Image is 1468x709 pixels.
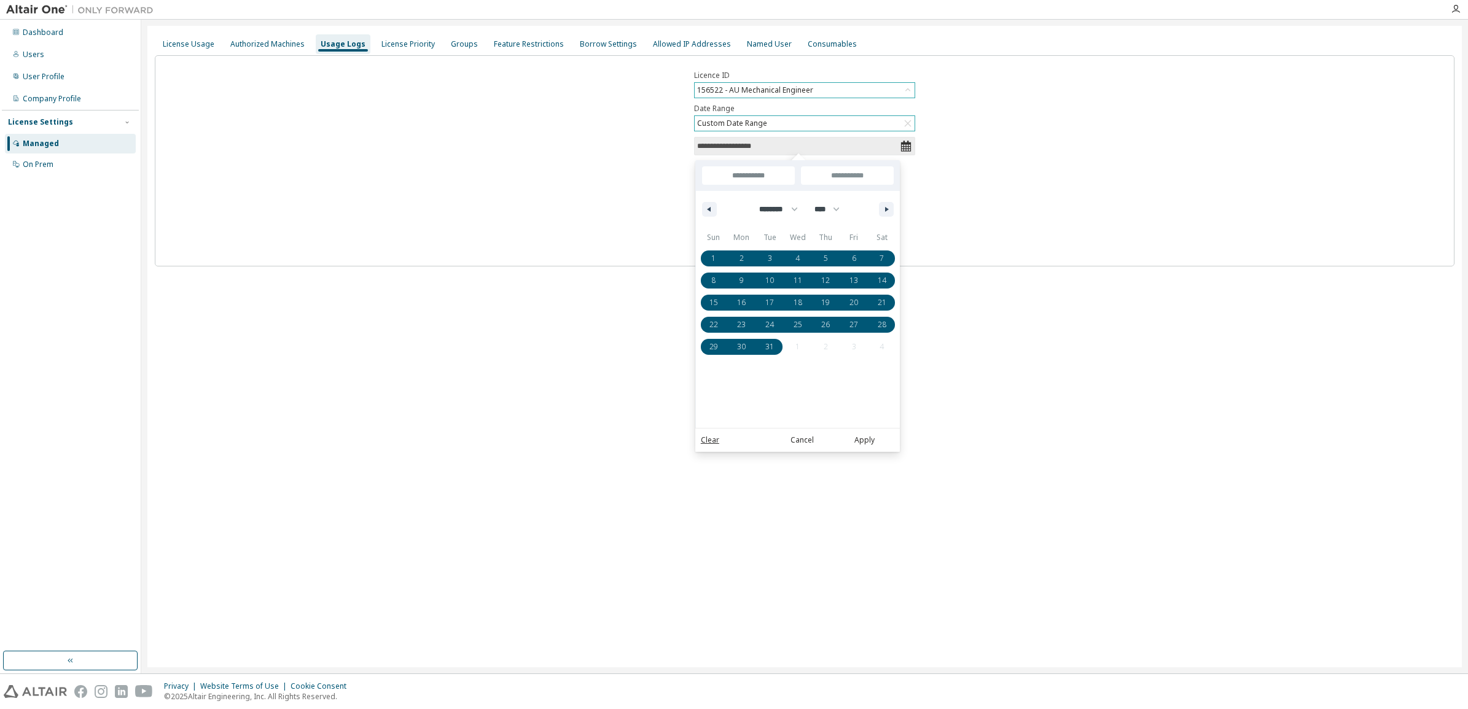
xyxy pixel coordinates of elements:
[812,269,840,292] button: 12
[74,685,87,698] img: facebook.svg
[291,681,354,691] div: Cookie Consent
[812,228,840,247] span: Thu
[164,681,200,691] div: Privacy
[821,269,830,292] span: 12
[795,247,800,269] span: 4
[868,314,896,336] button: 28
[200,681,291,691] div: Website Terms of Use
[765,336,774,358] span: 31
[695,160,708,181] span: [DATE]
[768,247,772,269] span: 3
[115,685,128,698] img: linkedin.svg
[880,247,884,269] span: 7
[700,336,728,358] button: 29
[321,39,365,49] div: Usage Logs
[695,83,915,98] div: 156522 - AU Mechanical Engineer
[700,269,728,292] button: 8
[878,269,886,292] span: 14
[794,269,802,292] span: 11
[840,247,868,269] button: 6
[812,247,840,269] button: 5
[727,247,755,269] button: 2
[868,269,896,292] button: 14
[23,50,44,60] div: Users
[840,292,868,314] button: 20
[711,269,716,292] span: 8
[765,314,774,336] span: 24
[727,269,755,292] button: 9
[700,247,728,269] button: 1
[784,292,812,314] button: 18
[784,247,812,269] button: 4
[840,269,868,292] button: 13
[709,336,718,358] span: 29
[755,247,784,269] button: 3
[812,314,840,336] button: 26
[23,139,59,149] div: Managed
[700,228,728,247] span: Sun
[868,292,896,314] button: 21
[824,247,828,269] span: 5
[381,39,435,49] div: License Priority
[695,117,769,130] div: Custom Date Range
[700,292,728,314] button: 15
[868,228,896,247] span: Sat
[840,228,868,247] span: Fri
[755,269,784,292] button: 10
[695,234,708,266] span: Last Week
[755,314,784,336] button: 24
[23,28,63,37] div: Dashboard
[701,434,719,446] a: Clear
[695,202,708,234] span: This Week
[737,292,746,314] span: 16
[737,314,746,336] span: 23
[4,685,67,698] img: altair_logo.svg
[711,247,716,269] span: 1
[794,292,802,314] span: 18
[747,39,792,49] div: Named User
[784,269,812,292] button: 11
[878,292,886,314] span: 21
[740,269,744,292] span: 9
[23,160,53,169] div: On Prem
[694,104,915,114] label: Date Range
[849,314,858,336] span: 27
[784,314,812,336] button: 25
[737,336,746,358] span: 30
[794,314,802,336] span: 25
[8,117,73,127] div: License Settings
[163,39,214,49] div: License Usage
[135,685,153,698] img: youtube.svg
[580,39,637,49] div: Borrow Settings
[709,292,718,314] span: 15
[755,292,784,314] button: 17
[230,39,305,49] div: Authorized Machines
[849,292,858,314] span: 20
[695,181,708,202] span: [DATE]
[840,314,868,336] button: 27
[695,116,915,131] div: Custom Date Range
[695,83,815,97] div: 156522 - AU Mechanical Engineer
[164,691,354,702] p: © 2025 Altair Engineering, Inc. All Rights Reserved.
[494,39,564,49] div: Feature Restrictions
[773,434,832,446] button: Cancel
[23,94,81,104] div: Company Profile
[835,434,894,446] button: Apply
[765,292,774,314] span: 17
[821,314,830,336] span: 26
[695,266,708,298] span: This Month
[868,247,896,269] button: 7
[727,314,755,336] button: 23
[23,72,64,82] div: User Profile
[878,314,886,336] span: 28
[694,71,915,80] label: Licence ID
[812,292,840,314] button: 19
[6,4,160,16] img: Altair One
[755,336,784,358] button: 31
[755,228,784,247] span: Tue
[849,269,858,292] span: 13
[700,314,728,336] button: 22
[852,247,856,269] span: 6
[784,228,812,247] span: Wed
[765,269,774,292] span: 10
